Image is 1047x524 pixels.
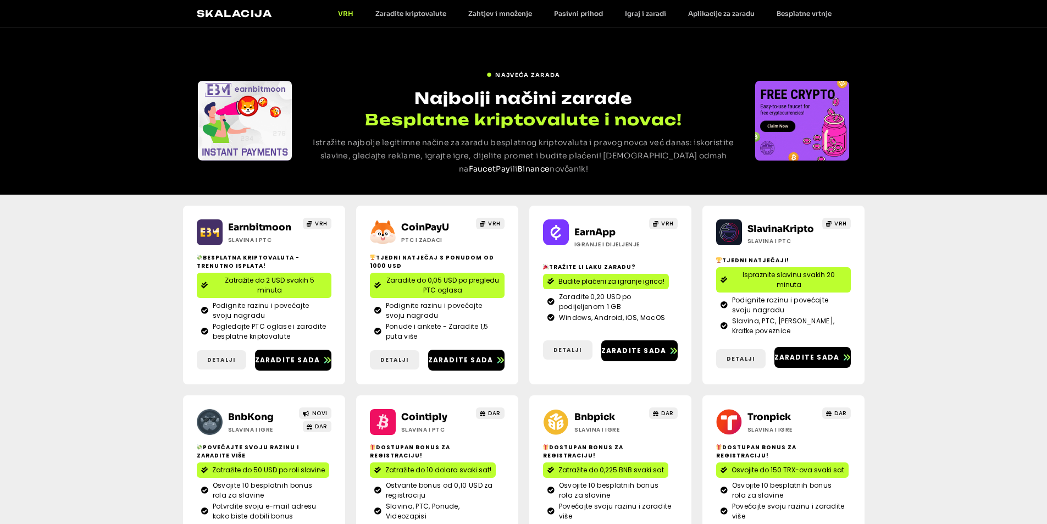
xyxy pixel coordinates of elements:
font: Zatražite do 2 USD svakih 5 minuta [225,275,314,295]
font: Ponude i ankete - Zaradite 1,5 puta više [386,322,489,341]
font: Zahtjev i množenje [468,9,532,18]
font: novčanik! [550,164,588,174]
img: 💸 [197,444,202,450]
a: DAR [303,421,331,432]
font: DAR [661,409,674,417]
font: Besplatne vrtnje [777,9,832,18]
a: Zaradite kriptovalute [364,9,457,18]
a: SlavinaKripto [747,223,814,235]
font: Zaradite sada [428,355,494,365]
font: Osvojite 10 besplatnih bonus rola za slavine [213,481,312,500]
font: Potvrdite svoju e-mail adresu kako biste dobili bonus [213,501,317,521]
font: Slavina i PTC [401,426,445,434]
font: VRH [315,219,328,228]
font: Povećajte svoju razinu i zaradite više [559,501,672,521]
a: Zahtjev i množenje [457,9,543,18]
font: Slavina i PTC [228,236,272,244]
font: Detalji [380,356,408,364]
font: Zaradite kriptovalute [375,9,446,18]
img: 🎁 [716,444,722,450]
a: Detalji [197,350,246,369]
font: Budite plaćeni za igranje igrica! [558,277,664,286]
a: Skalacija [197,8,273,19]
div: Slajdovi [755,81,849,161]
font: Aplikacije za zaradu [688,9,755,18]
font: FaucetPay [469,164,511,174]
font: Tronpick [747,411,791,423]
font: Dostupan bonus za registraciju! [543,443,623,460]
img: 🎁 [543,444,549,450]
a: Ispraznite slavinu svakih 20 minuta [716,267,851,293]
font: DAR [315,422,328,431]
font: Zatražite do 10 dolara svaki sat! [385,465,491,475]
a: NOVI [299,407,331,419]
font: Besplatna kriptovaluta - Trenutno isplata! [197,253,300,270]
font: VRH [488,219,501,228]
a: Zatražite do 10 dolara svaki sat! [370,462,496,478]
font: VRH [834,219,847,228]
a: Besplatne vrtnje [766,9,843,18]
img: 🎁 [370,444,375,450]
font: Detalji [207,356,235,364]
a: Osvojite do 150 TRX-ova svaki sat [716,462,849,478]
font: Pasivni prihod [554,9,603,18]
font: Tjedni natječaji! [722,256,789,264]
a: Earnbitmoon [228,222,291,233]
font: ptc i zadaci [401,236,442,244]
font: Dostupan bonus za registraciju! [370,443,450,460]
font: Povećajte svoju razinu i zaradite više [732,501,845,521]
font: DAR [834,409,847,417]
a: VRH [476,218,505,229]
a: EarnApp [574,227,616,238]
font: Povećajte svoju razinu i zaradite više [197,443,299,460]
font: Podignite razinu i povećajte svoju nagradu [386,301,482,320]
font: Podignite razinu i povećajte svoju nagradu [732,295,828,315]
a: Detalji [543,340,592,360]
div: Slajdovi [198,81,292,161]
font: Zaradite sada [774,352,840,362]
font: Tražite li laku zaradu? [549,263,636,271]
font: Tjedni natječaj s ponudom od 1000 USD [370,253,494,270]
font: VRH [338,9,353,18]
a: DAR [649,407,678,419]
font: Slavina i igre [574,426,619,434]
font: Slavina i PTC [747,237,791,245]
img: 🏆 [370,255,375,260]
font: Slavina, PTC, Ponude, Videozapisi [386,501,459,521]
a: Budite plaćeni za igranje igrica! [543,274,669,289]
font: Detalji [553,346,581,354]
a: Bnbpick [574,411,615,423]
a: DAR [822,407,851,419]
a: DAR [476,407,505,419]
a: Zatražite do 50 USD po roli slavine [197,462,329,478]
a: VRH [327,9,364,18]
font: DAR [488,409,501,417]
a: Zaradite sada [601,340,678,361]
font: VRH [661,219,674,228]
font: Zatražite do 0,225 BNB svaki sat [558,465,664,475]
font: Zaradite do 0,05 USD po pregledu PTC oglasa [386,275,499,295]
a: CoinPayU [401,222,449,233]
a: Binance [517,164,550,174]
a: Aplikacije za zaradu [677,9,766,18]
font: Slavina i igre [747,426,793,434]
font: Detalji [727,355,755,363]
font: Zaradite sada [255,355,320,365]
font: Igranje i dijeljenje [574,240,640,249]
font: Besplatne kriptovalute i novac! [365,110,682,129]
img: 🎉 [543,264,549,269]
a: Detalji [716,349,766,368]
a: BnbKong [228,411,274,423]
font: Igraj i zaradi [625,9,666,18]
img: 🏆 [716,257,722,263]
a: Zatražite do 2 USD svakih 5 minuta [197,273,331,298]
font: Ispraznite slavinu svakih 20 minuta [743,270,835,289]
font: Cointiply [401,411,447,423]
a: Zatražite do 0,225 BNB svaki sat [543,462,668,478]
